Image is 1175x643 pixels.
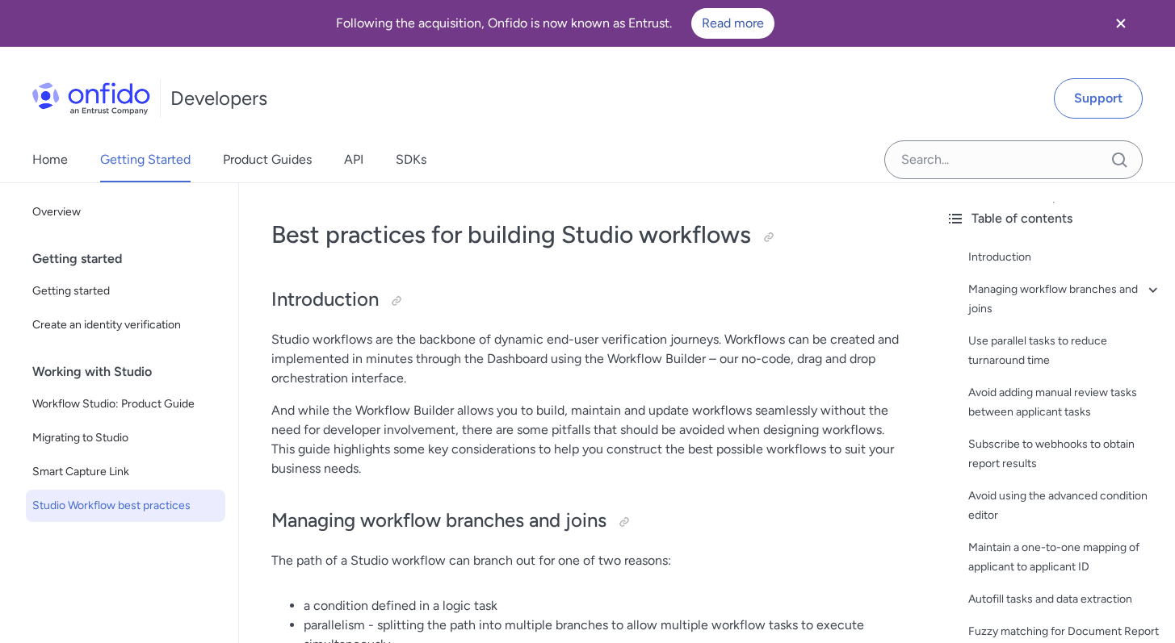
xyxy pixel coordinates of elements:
[946,209,1162,228] div: Table of contents
[271,507,900,535] h2: Managing workflow branches and joins
[32,428,219,448] span: Migrating to Studio
[32,203,219,222] span: Overview
[691,8,774,39] a: Read more
[1054,78,1143,119] a: Support
[26,275,225,307] a: Getting started
[271,401,900,478] p: And while the Workflow Builder allows you to build, maintain and update workflows seamlessly with...
[32,282,219,301] span: Getting started
[32,496,219,516] span: Studio Workflow best practices
[271,286,900,314] h2: Introduction
[26,456,225,488] a: Smart Capture Link
[100,137,191,182] a: Getting Started
[396,137,426,182] a: SDKs
[32,462,219,482] span: Smart Capture Link
[32,315,219,335] span: Create an identity verification
[32,356,232,388] div: Working with Studio
[1111,14,1131,33] svg: Close banner
[271,330,900,388] p: Studio workflows are the backbone of dynamic end-user verification journeys. Workflows can be cre...
[968,248,1162,267] a: Introduction
[26,422,225,454] a: Migrating to Studio
[304,596,900,616] li: a condition defined in a logic task
[271,551,900,570] p: The path of a Studio workflow can branch out for one of two reasons:
[968,435,1162,474] a: Subscribe to webhooks to obtain report results
[968,383,1162,422] a: Avoid adding manual review tasks between applicant tasks
[32,243,232,275] div: Getting started
[19,8,1091,39] div: Following the acquisition, Onfido is now known as Entrust.
[271,219,900,251] h1: Best practices for building Studio workflows
[26,388,225,420] a: Workflow Studio: Product Guide
[968,486,1162,525] a: Avoid using the advanced condition editor
[32,82,150,115] img: Onfido Logo
[968,590,1162,609] a: Autofill tasks and data extraction
[170,86,267,111] h1: Developers
[968,332,1162,370] a: Use parallel tasks to reduce turnaround time
[32,137,68,182] a: Home
[223,137,312,182] a: Product Guides
[344,137,363,182] a: API
[26,196,225,228] a: Overview
[26,309,225,341] a: Create an identity verification
[884,140,1143,179] input: Onfido search input field
[32,395,219,414] span: Workflow Studio: Product Guide
[968,538,1162,577] a: Maintain a one-to-one mapping of applicant to applicant ID
[968,280,1162,319] a: Managing workflow branches and joins
[26,490,225,522] a: Studio Workflow best practices
[1091,3,1151,44] button: Close banner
